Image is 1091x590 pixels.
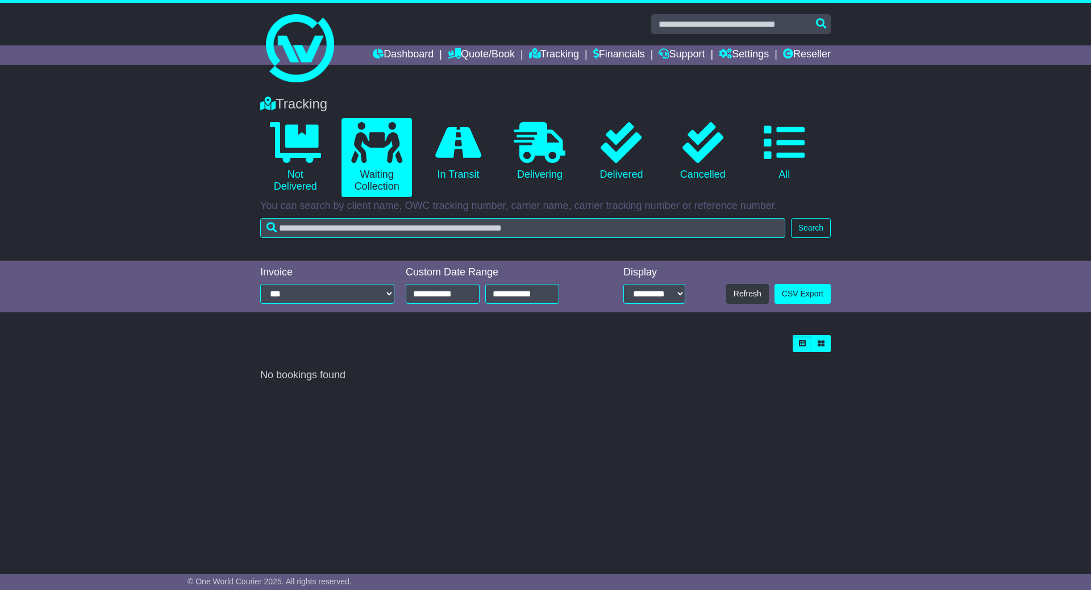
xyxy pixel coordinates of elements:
[448,45,515,65] a: Quote/Book
[260,266,394,279] div: Invoice
[791,218,831,238] button: Search
[774,284,831,304] a: CSV Export
[505,118,574,185] a: Delivering
[373,45,434,65] a: Dashboard
[188,577,352,586] span: © One World Courier 2025. All rights reserved.
[529,45,579,65] a: Tracking
[593,45,645,65] a: Financials
[668,118,738,185] a: Cancelled
[586,118,656,185] a: Delivered
[423,118,493,185] a: In Transit
[719,45,769,65] a: Settings
[255,96,836,112] div: Tracking
[342,118,411,197] a: Waiting Collection
[749,118,819,185] a: All
[659,45,705,65] a: Support
[726,284,769,304] button: Refresh
[623,266,685,279] div: Display
[260,118,330,197] a: Not Delivered
[260,200,831,212] p: You can search by client name, OWC tracking number, carrier name, carrier tracking number or refe...
[406,266,588,279] div: Custom Date Range
[260,369,831,382] div: No bookings found
[783,45,831,65] a: Reseller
